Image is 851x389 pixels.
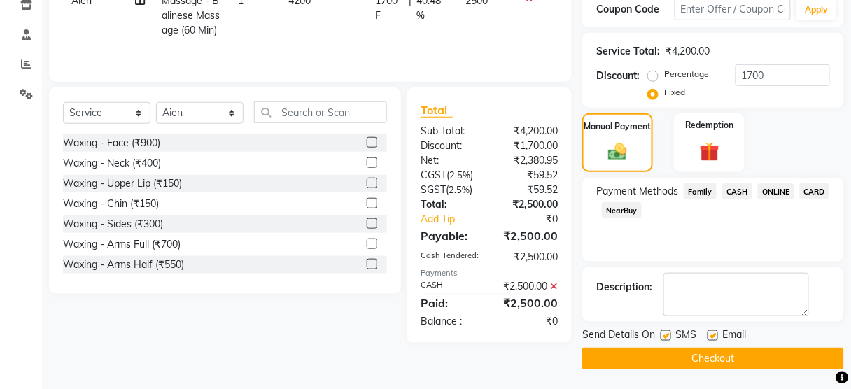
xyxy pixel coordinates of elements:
div: Waxing - Neck (₹400) [63,156,161,171]
span: Email [722,327,746,345]
div: Payments [421,267,558,279]
div: ₹4,200.00 [666,44,710,59]
span: 2.5% [449,169,470,181]
label: Percentage [664,68,709,80]
span: CASH [722,183,752,199]
div: ( ) [410,183,489,197]
span: SGST [421,183,446,196]
div: ₹2,500.00 [489,279,568,294]
span: ONLINE [758,183,794,199]
div: Service Total: [596,44,660,59]
div: ₹2,500.00 [489,250,568,264]
div: ₹2,500.00 [489,227,568,244]
span: Payment Methods [596,184,678,199]
button: Checkout [582,348,844,369]
div: ₹1,700.00 [489,139,568,153]
div: Waxing - Face (₹900) [63,136,160,150]
div: ₹59.52 [489,183,568,197]
div: ₹0 [489,314,568,329]
div: Balance : [410,314,489,329]
div: Discount: [596,69,640,83]
label: Manual Payment [584,120,652,133]
span: Total [421,103,453,118]
label: Redemption [685,119,733,132]
span: NearBuy [602,202,642,218]
div: Waxing - Arms Half (₹550) [63,257,184,272]
div: Total: [410,197,489,212]
div: Cash Tendered: [410,250,489,264]
span: Send Details On [582,327,655,345]
div: Waxing - Sides (₹300) [63,217,163,232]
label: Fixed [664,86,685,99]
div: Waxing - Chin (₹150) [63,197,159,211]
div: ₹2,500.00 [489,295,568,311]
a: Add Tip [410,212,502,227]
div: ₹0 [502,212,568,227]
div: Paid: [410,295,489,311]
div: Description: [596,280,652,295]
div: Net: [410,153,489,168]
div: Discount: [410,139,489,153]
div: Sub Total: [410,124,489,139]
span: 2.5% [449,184,470,195]
span: Family [684,183,717,199]
div: Coupon Code [596,2,674,17]
div: ₹4,200.00 [489,124,568,139]
div: ₹2,500.00 [489,197,568,212]
span: CGST [421,169,446,181]
span: CARD [800,183,830,199]
div: Waxing - Arms Full (₹700) [63,237,181,252]
img: _gift.svg [694,140,726,164]
span: SMS [675,327,696,345]
img: _cash.svg [603,141,633,162]
div: CASH [410,279,489,294]
div: ( ) [410,168,489,183]
div: ₹2,380.95 [489,153,568,168]
input: Search or Scan [254,101,387,123]
div: Waxing - Upper Lip (₹150) [63,176,182,191]
div: ₹59.52 [489,168,568,183]
div: Payable: [410,227,489,244]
